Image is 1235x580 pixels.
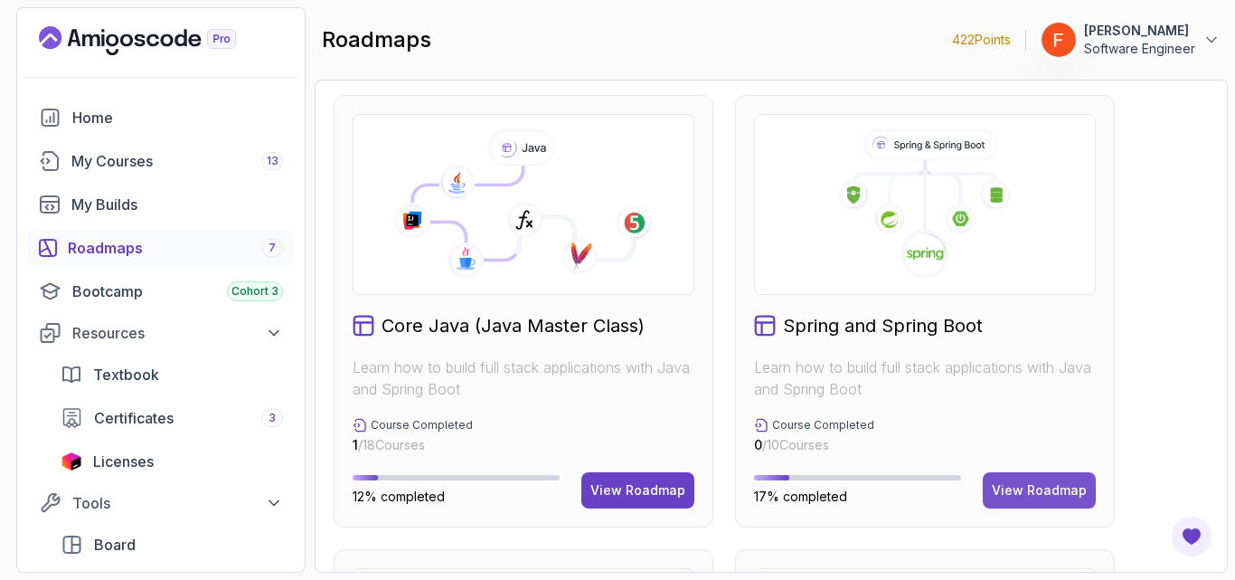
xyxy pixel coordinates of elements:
[783,313,983,338] h2: Spring and Spring Boot
[772,418,874,433] p: Course Completed
[1084,22,1195,40] p: [PERSON_NAME]
[28,143,294,179] a: courses
[72,280,283,302] div: Bootcamp
[1170,515,1213,558] button: Open Feedback Button
[94,534,136,556] span: Board
[71,194,283,215] div: My Builds
[231,284,278,299] span: Cohort 3
[269,411,276,425] span: 3
[50,527,294,563] a: board
[754,357,1096,400] p: Learn how to build full stack applications with Java and Spring Boot
[267,154,278,168] span: 13
[353,436,473,454] p: / 18 Courses
[39,26,278,55] a: Landing page
[353,489,445,504] span: 12% completed
[28,230,294,266] a: roadmaps
[754,436,874,454] p: / 10 Courses
[28,100,294,136] a: home
[1041,22,1221,58] button: user profile image[PERSON_NAME]Software Engineer
[353,437,358,452] span: 1
[1084,40,1195,58] p: Software Engineer
[50,400,294,436] a: certificates
[72,107,283,128] div: Home
[754,437,762,452] span: 0
[992,481,1087,499] div: View Roadmap
[353,357,694,400] p: Learn how to build full stack applications with Java and Spring Boot
[754,489,847,504] span: 17% completed
[371,418,473,433] p: Course Completed
[68,237,283,259] div: Roadmaps
[94,407,174,429] span: Certificates
[983,472,1096,509] button: View Roadmap
[952,31,1011,49] p: 422 Points
[93,451,154,472] span: Licenses
[93,364,159,385] span: Textbook
[61,452,82,471] img: jetbrains icon
[1042,23,1076,57] img: user profile image
[28,186,294,223] a: builds
[28,317,294,349] button: Resources
[50,357,294,393] a: textbook
[28,487,294,519] button: Tools
[322,25,431,54] h2: roadmaps
[50,443,294,480] a: licenses
[71,150,283,172] div: My Courses
[590,481,685,499] div: View Roadmap
[581,472,694,509] button: View Roadmap
[269,241,276,255] span: 7
[28,273,294,309] a: bootcamp
[72,322,283,344] div: Resources
[382,313,645,338] h2: Core Java (Java Master Class)
[72,492,283,514] div: Tools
